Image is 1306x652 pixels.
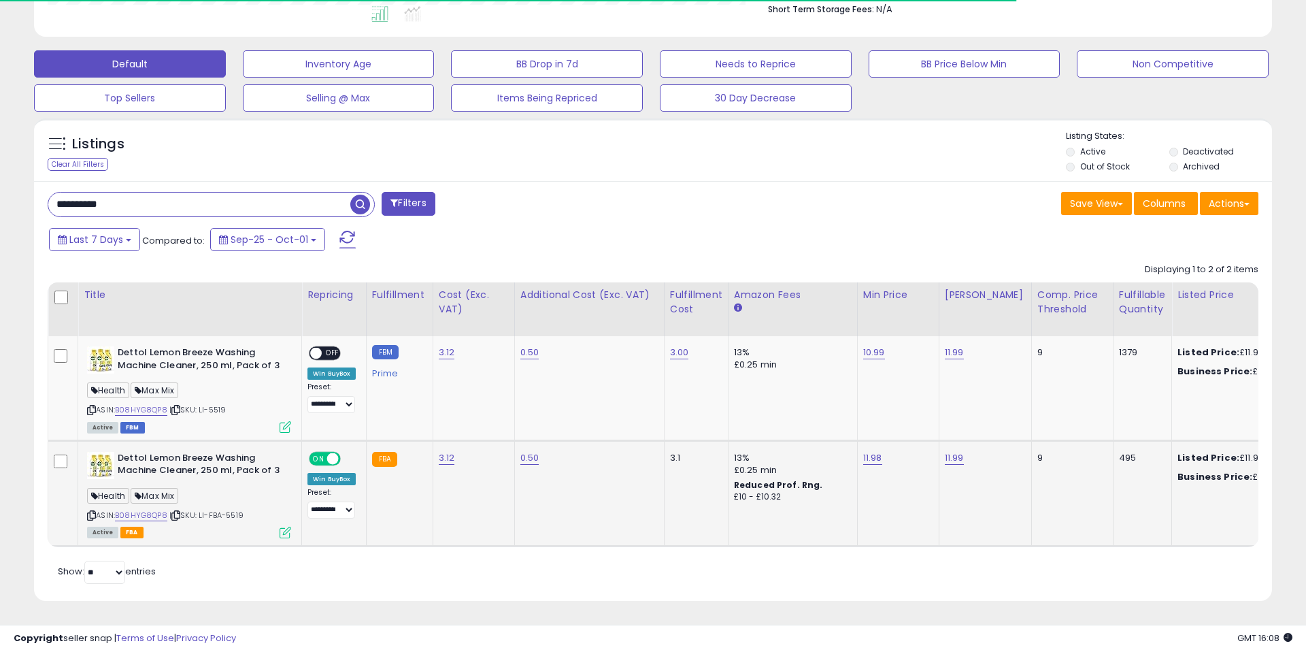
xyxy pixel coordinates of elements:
[72,135,124,154] h5: Listings
[734,464,847,476] div: £0.25 min
[439,346,455,359] a: 3.12
[439,451,455,465] a: 3.12
[118,346,283,375] b: Dettol Lemon Breeze Washing Machine Cleaner, 250 ml, Pack of 3
[1077,50,1269,78] button: Non Competitive
[48,158,108,171] div: Clear All Filters
[1145,263,1258,276] div: Displaying 1 to 2 of 2 items
[1177,471,1290,483] div: £11.98
[869,50,1060,78] button: BB Price Below Min
[169,404,226,415] span: | SKU: LI-5519
[520,288,658,302] div: Additional Cost (Exc. VAT)
[1177,288,1295,302] div: Listed Price
[670,346,689,359] a: 3.00
[1177,346,1290,359] div: £11.99
[1143,197,1186,210] span: Columns
[1177,470,1252,483] b: Business Price:
[307,488,356,519] div: Preset:
[1134,192,1198,215] button: Columns
[1200,192,1258,215] button: Actions
[1119,346,1161,359] div: 1379
[670,288,722,316] div: Fulfillment Cost
[372,345,399,359] small: FBM
[87,422,118,434] span: All listings currently available for purchase on Amazon
[87,382,129,398] span: Health
[307,382,356,413] div: Preset:
[520,346,539,359] a: 0.50
[1177,451,1239,464] b: Listed Price:
[87,488,129,504] span: Health
[1061,192,1132,215] button: Save View
[670,452,718,464] div: 3.1
[210,228,325,251] button: Sep-25 - Oct-01
[87,346,114,374] img: 51B9r97BIsL._SL40_.jpg
[734,302,742,314] small: Amazon Fees.
[1080,161,1130,172] label: Out of Stock
[768,3,874,15] b: Short Term Storage Fees:
[863,288,933,302] div: Min Price
[310,453,327,464] span: ON
[115,404,167,416] a: B08HYG8QP8
[115,510,167,521] a: B08HYG8QP8
[863,346,885,359] a: 10.99
[176,632,236,645] a: Privacy Policy
[734,479,823,491] b: Reduced Prof. Rng.
[14,632,236,645] div: seller snap | |
[734,452,847,464] div: 13%
[1183,161,1220,172] label: Archived
[1177,346,1239,359] b: Listed Price:
[660,50,852,78] button: Needs to Reprice
[1177,365,1252,378] b: Business Price:
[307,368,356,380] div: Win BuyBox
[372,288,427,302] div: Fulfillment
[372,363,422,379] div: Prime
[945,346,964,359] a: 11.99
[1237,632,1292,645] span: 2025-10-9 16:08 GMT
[87,452,114,479] img: 51B9r97BIsL._SL40_.jpg
[1037,452,1103,464] div: 9
[439,288,509,316] div: Cost (Exc. VAT)
[734,346,847,359] div: 13%
[1066,130,1271,143] p: Listing States:
[1183,146,1234,157] label: Deactivated
[87,346,291,431] div: ASIN:
[339,453,361,464] span: OFF
[1119,288,1166,316] div: Fulfillable Quantity
[120,527,144,538] span: FBA
[876,3,892,16] span: N/A
[169,510,244,521] span: | SKU: LI-FBA-5519
[69,233,123,246] span: Last 7 Days
[87,452,291,537] div: ASIN:
[1037,346,1103,359] div: 9
[863,451,882,465] a: 11.98
[451,84,643,112] button: Items Being Repriced
[520,451,539,465] a: 0.50
[382,192,435,216] button: Filters
[1080,146,1105,157] label: Active
[87,527,118,538] span: All listings currently available for purchase on Amazon
[120,422,145,434] span: FBM
[307,473,356,485] div: Win BuyBox
[372,452,397,467] small: FBA
[142,234,205,247] span: Compared to:
[131,382,178,398] span: Max Mix
[307,288,361,302] div: Repricing
[1177,365,1290,378] div: £11.99
[34,84,226,112] button: Top Sellers
[660,84,852,112] button: 30 Day Decrease
[116,632,174,645] a: Terms of Use
[49,228,140,251] button: Last 7 Days
[945,288,1026,302] div: [PERSON_NAME]
[243,84,435,112] button: Selling @ Max
[451,50,643,78] button: BB Drop in 7d
[231,233,308,246] span: Sep-25 - Oct-01
[58,565,156,578] span: Show: entries
[734,359,847,371] div: £0.25 min
[14,632,63,645] strong: Copyright
[131,488,178,504] span: Max Mix
[1037,288,1107,316] div: Comp. Price Threshold
[1177,452,1290,464] div: £11.98
[118,452,283,480] b: Dettol Lemon Breeze Washing Machine Cleaner, 250 ml, Pack of 3
[734,288,852,302] div: Amazon Fees
[945,451,964,465] a: 11.99
[1119,452,1161,464] div: 495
